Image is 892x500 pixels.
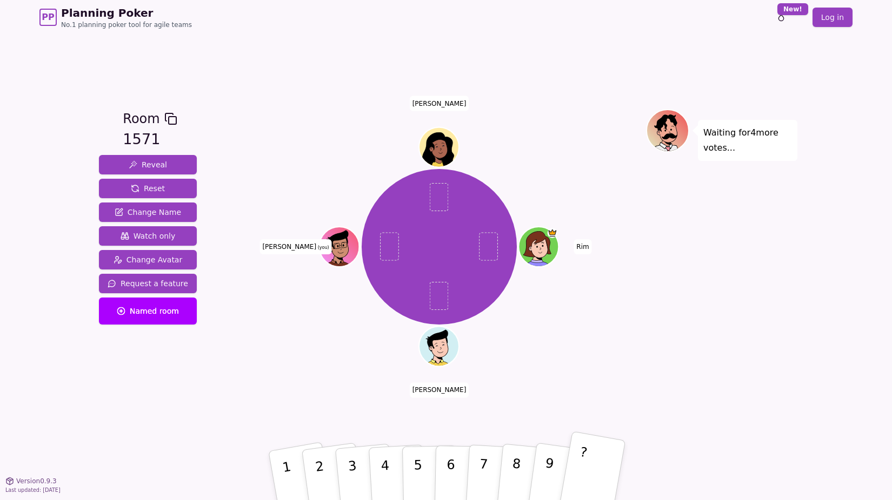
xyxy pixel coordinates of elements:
[42,11,54,24] span: PP
[123,109,159,129] span: Room
[16,477,57,485] span: Version 0.9.3
[316,245,329,250] span: (you)
[259,239,331,254] span: Click to change your name
[99,226,197,246] button: Watch only
[5,477,57,485] button: Version0.9.3
[99,179,197,198] button: Reset
[117,306,179,316] span: Named room
[703,125,792,156] p: Waiting for 4 more votes...
[321,228,358,266] button: Click to change your avatar
[548,228,558,238] span: Rim is the host
[61,5,192,21] span: Planning Poker
[39,5,192,29] a: PPPlanning PokerNo.1 planning poker tool for agile teams
[114,254,183,265] span: Change Avatar
[115,207,181,218] span: Change Name
[777,3,808,15] div: New!
[99,155,197,174] button: Reveal
[108,278,188,289] span: Request a feature
[813,8,853,27] a: Log in
[61,21,192,29] span: No.1 planning poker tool for agile teams
[99,274,197,293] button: Request a feature
[99,202,197,222] button: Change Name
[131,183,165,194] span: Reset
[410,96,469,111] span: Click to change your name
[123,129,177,151] div: 1571
[99,298,197,325] button: Named room
[410,382,469,397] span: Click to change your name
[574,239,591,254] span: Click to change your name
[121,231,176,241] span: Watch only
[99,250,197,269] button: Change Avatar
[129,159,167,170] span: Reveal
[771,8,791,27] button: New!
[5,487,61,493] span: Last updated: [DATE]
